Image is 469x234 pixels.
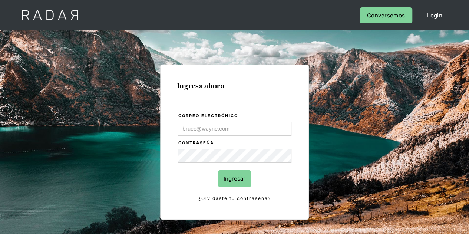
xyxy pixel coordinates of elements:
[178,122,291,136] input: bruce@wayne.com
[178,112,291,120] label: Correo electrónico
[218,170,251,187] input: Ingresar
[177,112,292,202] form: Login Form
[360,7,412,23] a: Conversemos
[420,7,450,23] a: Login
[178,139,291,147] label: Contraseña
[178,194,291,202] a: ¿Olvidaste tu contraseña?
[177,82,292,90] h1: Ingresa ahora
